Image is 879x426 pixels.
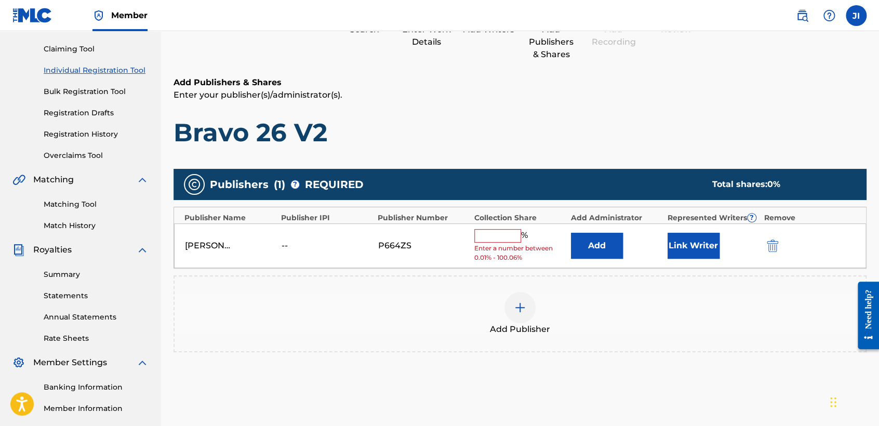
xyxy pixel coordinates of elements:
[748,214,756,222] span: ?
[44,290,149,301] a: Statements
[571,212,662,223] div: Add Administrator
[44,199,149,210] a: Matching Tool
[44,150,149,161] a: Overclaims Tool
[668,233,720,259] button: Link Writer
[136,356,149,369] img: expand
[767,239,778,252] img: 12a2ab48e56ec057fbd8.svg
[92,9,105,22] img: Top Rightsholder
[474,212,566,223] div: Collection Share
[12,244,25,256] img: Royalties
[525,23,577,61] div: Add Publishers & Shares
[291,180,299,189] span: ?
[44,220,149,231] a: Match History
[44,108,149,118] a: Registration Drafts
[571,233,623,259] button: Add
[712,178,846,191] div: Total shares:
[12,174,25,186] img: Matching
[33,356,107,369] span: Member Settings
[44,333,149,344] a: Rate Sheets
[136,244,149,256] img: expand
[792,5,813,26] a: Public Search
[188,178,201,191] img: publishers
[819,5,840,26] div: Help
[764,212,856,223] div: Remove
[210,177,269,192] span: Publishers
[514,301,526,314] img: add
[850,274,879,357] iframe: Resource Center
[174,89,867,101] p: Enter your publisher(s)/administrator(s).
[490,323,550,336] span: Add Publisher
[136,174,149,186] img: expand
[827,376,879,426] iframe: Chat Widget
[767,179,780,189] span: 0 %
[796,9,808,22] img: search
[12,8,52,23] img: MLC Logo
[274,177,285,192] span: ( 1 )
[44,312,149,323] a: Annual Statements
[44,382,149,393] a: Banking Information
[830,387,836,418] div: Arrastrar
[44,403,149,414] a: Member Information
[823,9,835,22] img: help
[588,23,640,48] div: Add Recording
[44,129,149,140] a: Registration History
[174,76,867,89] h6: Add Publishers & Shares
[12,356,25,369] img: Member Settings
[174,117,867,148] h1: Bravo 26 V2
[281,212,372,223] div: Publisher IPI
[44,86,149,97] a: Bulk Registration Tool
[111,9,148,21] span: Member
[44,44,149,55] a: Claiming Tool
[33,244,72,256] span: Royalties
[305,177,364,192] span: REQUIRED
[44,65,149,76] a: Individual Registration Tool
[378,212,469,223] div: Publisher Number
[474,244,566,262] span: Enter a number between 0.01% - 100.06%
[521,229,530,243] span: %
[827,376,879,426] div: Widget de chat
[33,174,74,186] span: Matching
[668,212,759,223] div: Represented Writers
[846,5,867,26] div: User Menu
[44,269,149,280] a: Summary
[184,212,276,223] div: Publisher Name
[401,23,452,48] div: Enter Work Details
